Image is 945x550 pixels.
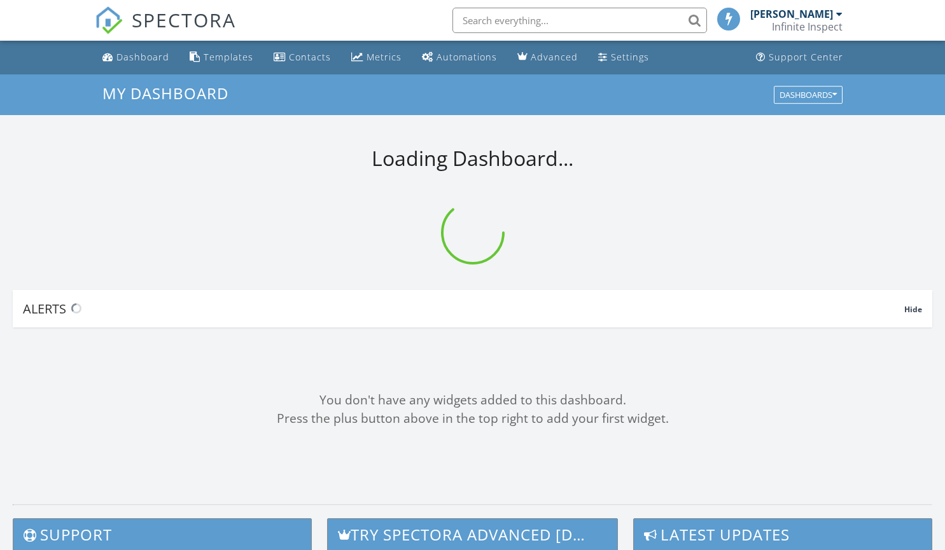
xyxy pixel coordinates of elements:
[116,51,169,63] div: Dashboard
[328,519,618,550] h3: Try spectora advanced [DATE]
[750,8,833,20] div: [PERSON_NAME]
[289,51,331,63] div: Contacts
[95,6,123,34] img: The Best Home Inspection Software - Spectora
[772,20,843,33] div: Infinite Inspect
[437,51,497,63] div: Automations
[346,46,407,69] a: Metrics
[593,46,654,69] a: Settings
[97,46,174,69] a: Dashboard
[452,8,707,33] input: Search everything...
[102,83,228,104] span: My Dashboard
[23,300,904,317] div: Alerts
[512,46,583,69] a: Advanced
[634,519,932,550] h3: Latest Updates
[904,304,922,315] span: Hide
[751,46,848,69] a: Support Center
[367,51,402,63] div: Metrics
[13,519,311,550] h3: Support
[780,90,837,99] div: Dashboards
[417,46,502,69] a: Automations (Basic)
[185,46,258,69] a: Templates
[13,391,932,409] div: You don't have any widgets added to this dashboard.
[204,51,253,63] div: Templates
[769,51,843,63] div: Support Center
[95,17,236,44] a: SPECTORA
[269,46,336,69] a: Contacts
[774,86,843,104] button: Dashboards
[611,51,649,63] div: Settings
[531,51,578,63] div: Advanced
[132,6,236,33] span: SPECTORA
[13,409,932,428] div: Press the plus button above in the top right to add your first widget.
